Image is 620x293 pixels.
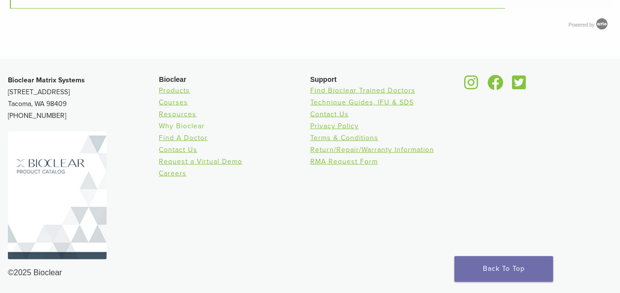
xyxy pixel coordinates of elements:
a: Careers [159,169,186,178]
a: Find Bioclear Trained Doctors [310,86,415,95]
a: Contact Us [159,146,197,154]
a: Courses [159,98,188,107]
a: Privacy Policy [310,122,359,130]
a: Powered by [568,22,610,28]
a: Bioclear [484,81,507,91]
div: ©2025 Bioclear [8,267,612,279]
a: Find A Doctor [159,134,208,142]
p: [STREET_ADDRESS] Tacoma, WA 98409 [PHONE_NUMBER] [8,74,159,122]
a: Back To Top [454,256,553,282]
a: RMA Request Form [310,157,378,166]
a: Request a Virtual Demo [159,157,242,166]
span: Support [310,75,337,83]
a: Terms & Conditions [310,134,378,142]
img: Bioclear [8,132,107,259]
span: Bioclear [159,75,186,83]
a: Bioclear [509,81,529,91]
a: Why Bioclear [159,122,205,130]
a: Contact Us [310,110,349,118]
img: Arlo training & Event Software [594,17,609,32]
a: Products [159,86,190,95]
a: Return/Repair/Warranty Information [310,146,434,154]
a: Resources [159,110,196,118]
strong: Bioclear Matrix Systems [8,76,85,84]
a: Technique Guides, IFU & SDS [310,98,414,107]
a: Bioclear [461,81,482,91]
